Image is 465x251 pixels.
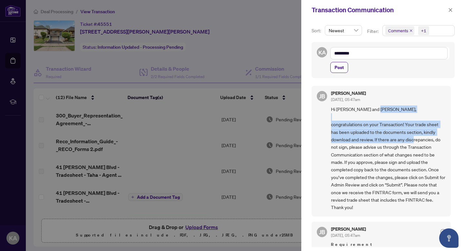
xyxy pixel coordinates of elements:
span: [DATE], 05:47am [331,97,360,102]
div: +1 [421,27,426,34]
div: Transaction Communication [312,5,446,15]
span: check-circle [440,229,446,234]
span: JB [319,227,325,236]
span: [DATE], 05:47am [331,233,360,238]
span: Post [335,62,344,73]
span: Comments [388,27,408,34]
span: Newest [329,25,358,35]
span: close [448,8,453,12]
p: Filter: [367,28,379,35]
span: Comments [385,26,414,35]
button: Post [330,62,348,73]
span: Hi [PERSON_NAME] and [PERSON_NAME], congratulations on your Transaction! Your trade sheet has bee... [331,105,446,211]
span: KA [318,48,326,57]
span: close [409,29,413,32]
span: JB [319,92,325,101]
button: Open asap [439,228,459,248]
p: Sort: [312,27,322,34]
span: Requirement [331,241,446,248]
h5: [PERSON_NAME] [331,91,366,95]
h5: [PERSON_NAME] [331,227,366,231]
